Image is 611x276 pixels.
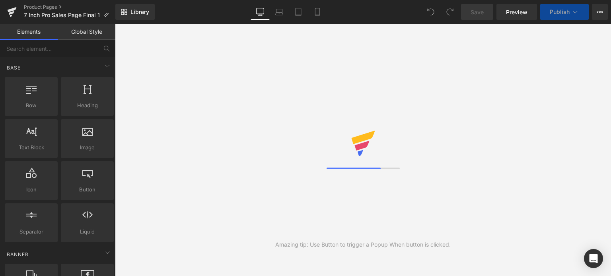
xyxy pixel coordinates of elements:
div: Open Intercom Messenger [584,249,603,268]
a: Mobile [308,4,327,20]
span: Heading [63,101,111,110]
a: Laptop [270,4,289,20]
button: Redo [442,4,458,20]
span: Button [63,185,111,194]
span: 7 Inch Pro Sales Page Final 1 [24,12,100,18]
span: Icon [7,185,55,194]
span: Row [7,101,55,110]
a: Product Pages [24,4,115,10]
a: Desktop [251,4,270,20]
button: Publish [540,4,589,20]
a: Global Style [58,24,115,40]
span: Publish [550,9,570,15]
a: New Library [115,4,155,20]
a: Tablet [289,4,308,20]
span: Base [6,64,21,71]
span: Preview [506,8,527,16]
span: Separator [7,228,55,236]
span: Liquid [63,228,111,236]
a: Preview [496,4,537,20]
span: Library [130,8,149,15]
span: Save [471,8,484,16]
div: Amazing tip: Use Button to trigger a Popup When button is clicked. [275,240,451,249]
button: Undo [423,4,439,20]
span: Image [63,143,111,152]
button: More [592,4,608,20]
span: Text Block [7,143,55,152]
span: Banner [6,251,29,258]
